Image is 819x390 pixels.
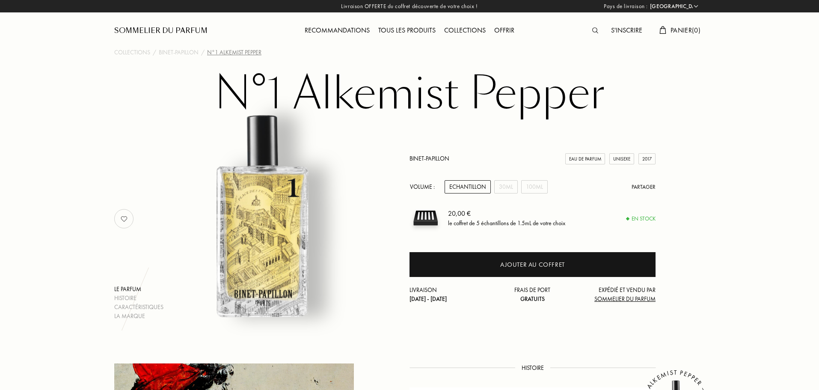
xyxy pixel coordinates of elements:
div: Expédié et vendu par [573,286,656,304]
img: sample box [409,202,442,234]
span: Gratuits [520,295,545,303]
div: Le parfum [114,285,163,294]
span: Pays de livraison : [604,2,648,11]
div: Collections [440,25,490,36]
div: Livraison [409,286,492,304]
div: Partager [632,183,656,191]
div: Caractéristiques [114,303,163,312]
div: 20,00 € [448,208,565,219]
a: Recommandations [300,26,374,35]
div: La marque [114,312,163,321]
img: no_like_p.png [116,210,133,227]
a: Offrir [490,26,519,35]
a: Sommelier du Parfum [114,26,208,36]
div: Histoire [114,294,163,303]
div: Eau de Parfum [565,153,605,165]
a: Binet-Papillon [159,48,199,57]
a: Binet-Papillon [409,155,449,162]
a: Collections [114,48,150,57]
div: N°1 Alkemist Pepper [207,48,261,57]
div: Volume : [409,180,439,194]
h1: N°1 Alkemist Pepper [196,70,623,117]
div: En stock [626,214,656,223]
a: S'inscrire [607,26,647,35]
span: Sommelier du Parfum [594,295,656,303]
img: cart.svg [659,26,666,34]
div: le coffret de 5 échantillons de 1.5mL de votre choix [448,219,565,228]
div: Offrir [490,25,519,36]
div: Ajouter au coffret [500,260,565,270]
div: S'inscrire [607,25,647,36]
div: 30mL [494,180,518,194]
div: / [153,48,156,57]
div: 2017 [638,153,656,165]
img: N°1 Alkemist Pepper Binet-Papillon [156,109,368,321]
span: [DATE] - [DATE] [409,295,447,303]
div: Tous les produits [374,25,440,36]
div: Echantillon [445,180,491,194]
div: Frais de port [492,286,574,304]
div: / [201,48,205,57]
a: Tous les produits [374,26,440,35]
span: Panier ( 0 ) [671,26,700,35]
div: Recommandations [300,25,374,36]
a: Collections [440,26,490,35]
div: Unisexe [609,153,634,165]
div: 100mL [521,180,548,194]
img: search_icn.svg [592,27,598,33]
